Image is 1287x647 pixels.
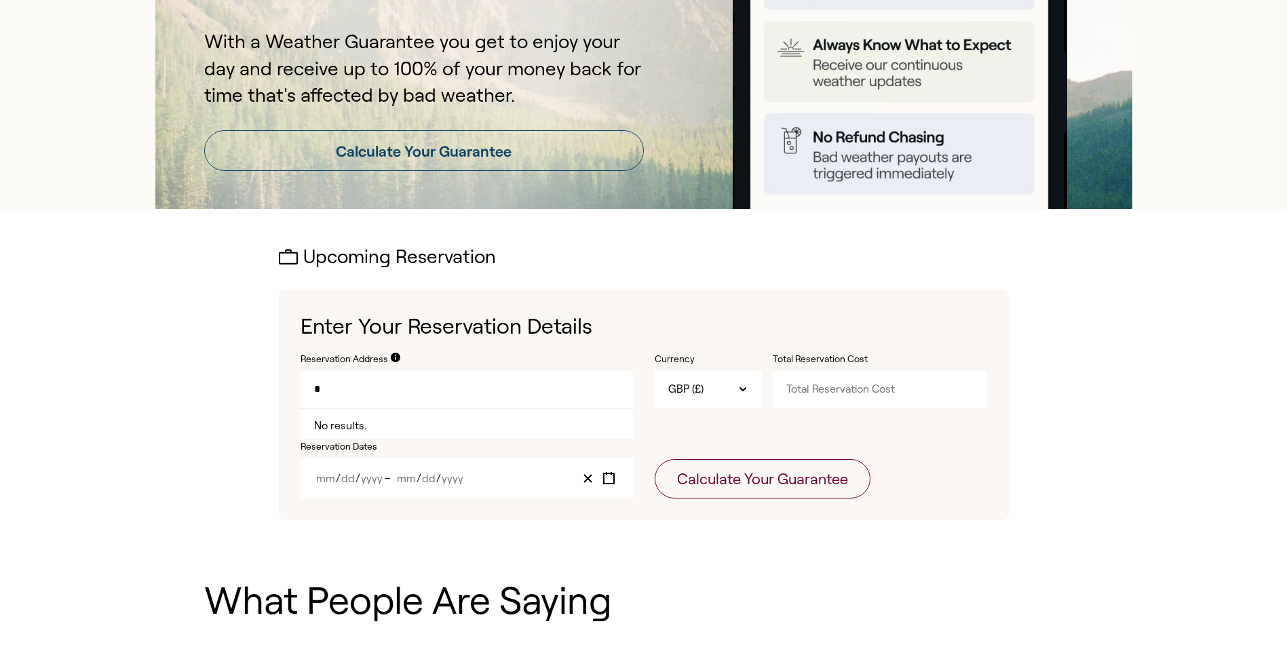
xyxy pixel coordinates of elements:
[301,311,987,342] h1: Enter Your Reservation Details
[341,473,356,484] input: Day
[336,473,341,484] span: /
[773,371,987,408] input: Total Reservation Cost
[315,473,336,484] input: Month
[301,353,388,366] label: Reservation Address
[279,247,1009,268] h2: Upcoming Reservation
[577,469,598,488] button: Clear value
[360,473,383,484] input: Year
[598,469,619,488] button: Toggle calendar
[301,408,633,439] li: No results.
[204,580,1083,622] h1: What People Are Saying
[668,382,704,397] span: GBP (£)
[396,473,417,484] input: Month
[385,473,395,484] span: –
[204,130,644,171] a: Calculate Your Guarantee
[417,473,421,484] span: /
[436,473,441,484] span: /
[773,353,908,366] label: Total Reservation Cost
[301,440,633,454] label: Reservation Dates
[356,473,360,484] span: /
[204,28,644,109] p: With a Weather Guarantee you get to enjoy your day and receive up to 100% of your money back for ...
[655,353,762,366] label: Currency
[441,473,463,484] input: Year
[655,459,870,498] button: Calculate Your Guarantee
[421,473,436,484] input: Day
